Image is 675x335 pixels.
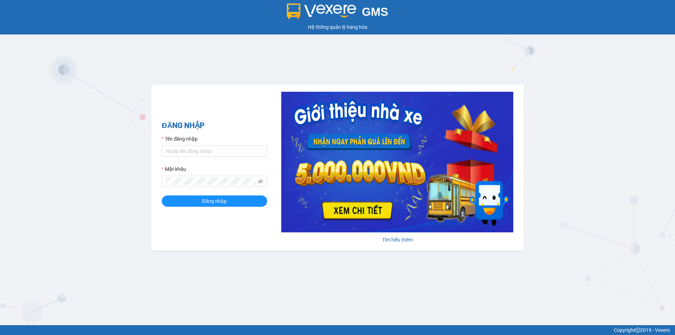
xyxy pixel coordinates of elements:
div: Hệ thống quản lý hàng hóa [2,23,673,31]
a: GMS [287,11,388,16]
div: Tìm hiểu thêm [281,236,513,244]
span: copyright [635,328,640,333]
input: Mật khẩu [166,178,257,185]
button: Đăng nhập [162,195,267,207]
label: Mật khẩu [162,165,186,173]
h2: ĐĂNG NHẬP [162,120,267,131]
input: Tên đăng nhập [162,146,267,157]
div: Copyright 2019 - Vexere [5,326,670,334]
span: eye-invisible [258,179,263,184]
img: logo 2 [287,4,356,19]
span: Đăng nhập [202,197,227,205]
label: Tên đăng nhập [162,135,198,143]
img: banner-0 [281,92,513,232]
span: GMS [362,5,388,18]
